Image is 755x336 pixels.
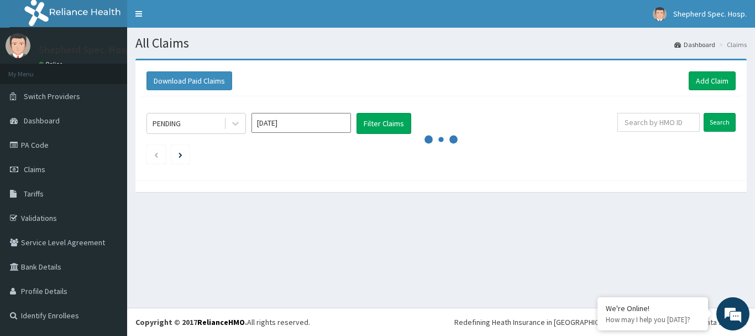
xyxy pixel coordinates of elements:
input: Search by HMO ID [617,113,700,132]
a: Dashboard [674,40,715,49]
img: User Image [6,33,30,58]
img: User Image [653,7,667,21]
div: We're Online! [606,303,700,313]
li: Claims [716,40,747,49]
button: Download Paid Claims [146,71,232,90]
a: Next page [179,149,182,159]
span: Shepherd Spec. Hosp. [673,9,747,19]
p: How may I help you today? [606,315,700,324]
button: Filter Claims [356,113,411,134]
a: Online [39,60,65,68]
p: Shepherd Spec. Hosp. [39,45,133,55]
input: Search [704,113,736,132]
span: Claims [24,164,45,174]
strong: Copyright © 2017 . [135,317,247,327]
a: Add Claim [689,71,736,90]
svg: audio-loading [424,123,458,156]
a: Previous page [154,149,159,159]
a: RelianceHMO [197,317,245,327]
div: Redefining Heath Insurance in [GEOGRAPHIC_DATA] using Telemedicine and Data Science! [454,317,747,328]
span: Tariffs [24,189,44,199]
span: Switch Providers [24,91,80,101]
h1: All Claims [135,36,747,50]
footer: All rights reserved. [127,308,755,336]
input: Select Month and Year [251,113,351,133]
span: Dashboard [24,116,60,126]
div: PENDING [153,118,181,129]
